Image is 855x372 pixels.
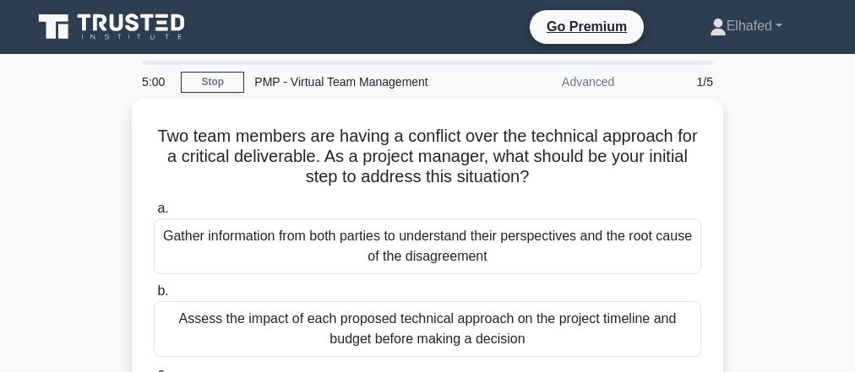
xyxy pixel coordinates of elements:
span: a. [157,201,168,215]
div: Gather information from both parties to understand their perspectives and the root cause of the d... [154,218,701,274]
div: 5:00 [132,65,181,99]
a: Stop [181,72,244,93]
div: Assess the impact of each proposed technical approach on the project timeline and budget before m... [154,301,701,357]
h5: Two team members are having a conflict over the technical approach for a critical deliverable. As... [152,126,703,188]
div: Advanced [477,65,624,99]
span: b. [157,283,168,298]
a: Go Premium [536,16,637,37]
div: 1/5 [624,65,723,99]
div: PMP - Virtual Team Management [244,65,477,99]
a: Elhafed [669,9,823,43]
